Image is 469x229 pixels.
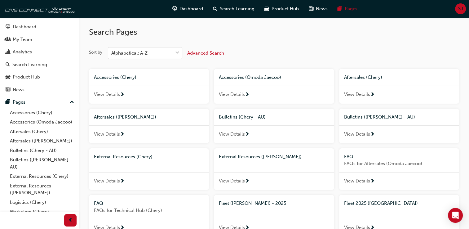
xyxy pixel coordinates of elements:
[175,49,179,57] span: down-icon
[7,117,77,127] a: Accessories (Omoda Jaecoo)
[6,49,10,55] span: chart-icon
[344,114,415,120] span: Bulletins ([PERSON_NAME] - AU)
[13,86,24,93] div: News
[219,154,302,159] span: External Resources ([PERSON_NAME])
[2,34,77,45] a: My Team
[219,131,245,138] span: View Details
[208,2,259,15] a: search-iconSearch Learning
[89,27,459,37] h2: Search Pages
[120,179,125,184] span: next-icon
[344,131,370,138] span: View Details
[344,160,454,167] span: FAQs for Aftersales (Omoda Jaecoo)
[187,47,224,59] button: Advanced Search
[6,37,10,43] span: people-icon
[339,69,459,104] a: Aftersales (Chery)View Details
[12,61,47,68] div: Search Learning
[345,5,357,12] span: Pages
[344,177,370,185] span: View Details
[220,5,254,12] span: Search Learning
[219,200,286,206] span: Fleet ([PERSON_NAME]) - 2025
[6,74,10,80] span: car-icon
[94,91,120,98] span: View Details
[6,100,10,105] span: pages-icon
[7,181,77,198] a: External Resources ([PERSON_NAME])
[120,92,125,98] span: next-icon
[6,87,10,93] span: news-icon
[167,2,208,15] a: guage-iconDashboard
[214,109,334,143] a: Bulletins (Chery - AU)View Details
[2,46,77,58] a: Analytics
[264,5,269,13] span: car-icon
[7,108,77,118] a: Accessories (Chery)
[94,154,153,159] span: External Resources (Chery)
[70,98,74,106] span: up-icon
[304,2,333,15] a: news-iconNews
[2,84,77,96] a: News
[94,74,136,80] span: Accessories (Chery)
[7,155,77,172] a: Bulletins ([PERSON_NAME] - AU)
[339,109,459,143] a: Bulletins ([PERSON_NAME] - AU)View Details
[2,21,77,33] a: Dashboard
[2,71,77,83] a: Product Hub
[2,59,77,70] a: Search Learning
[316,5,328,12] span: News
[2,97,77,108] button: Pages
[370,132,375,137] span: next-icon
[344,91,370,98] span: View Details
[370,179,375,184] span: next-icon
[7,198,77,207] a: Logistics (Chery)
[219,177,245,185] span: View Details
[333,2,362,15] a: pages-iconPages
[3,2,74,15] img: oneconnect
[89,49,102,56] div: Sort by
[94,200,103,206] span: FAQ
[458,5,463,12] span: SJ
[219,74,281,80] span: Accessories (Omoda Jaecoo)
[214,69,334,104] a: Accessories (Omoda Jaecoo)View Details
[6,24,10,30] span: guage-icon
[13,36,32,43] div: My Team
[7,127,77,137] a: Aftersales (Chery)
[338,5,342,13] span: pages-icon
[94,114,156,120] span: Aftersales ([PERSON_NAME])
[214,148,334,190] a: External Resources ([PERSON_NAME])View Details
[219,114,266,120] span: Bulletins (Chery - AU)
[13,48,32,56] div: Analytics
[259,2,304,15] a: car-iconProduct Hub
[219,91,245,98] span: View Details
[89,69,209,104] a: Accessories (Chery)View Details
[245,92,250,98] span: next-icon
[272,5,299,12] span: Product Hub
[6,62,10,68] span: search-icon
[13,23,36,30] div: Dashboard
[179,5,203,12] span: Dashboard
[455,3,466,14] button: SJ
[94,177,120,185] span: View Details
[7,172,77,181] a: External Resources (Chery)
[2,20,77,97] button: DashboardMy TeamAnalyticsSearch LearningProduct HubNews
[94,131,120,138] span: View Details
[344,74,382,80] span: Aftersales (Chery)
[7,136,77,146] a: Aftersales ([PERSON_NAME])
[89,148,209,190] a: External Resources (Chery)View Details
[448,208,463,223] div: Open Intercom Messenger
[7,207,77,217] a: Marketing (Chery)
[344,200,418,206] span: Fleet 2025 ([GEOGRAPHIC_DATA])
[344,154,353,159] span: FAQ
[309,5,313,13] span: news-icon
[68,217,73,224] span: prev-icon
[339,148,459,190] a: FAQFAQs for Aftersales (Omoda Jaecoo)View Details
[120,132,125,137] span: next-icon
[89,109,209,143] a: Aftersales ([PERSON_NAME])View Details
[7,146,77,155] a: Bulletins (Chery - AU)
[13,99,25,106] div: Pages
[172,5,177,13] span: guage-icon
[187,50,224,56] span: Advanced Search
[94,207,204,214] span: FAQs for Technical Hub (Chery)
[370,92,375,98] span: next-icon
[13,74,40,81] div: Product Hub
[245,179,250,184] span: next-icon
[111,50,148,57] div: Alphabetical: A-Z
